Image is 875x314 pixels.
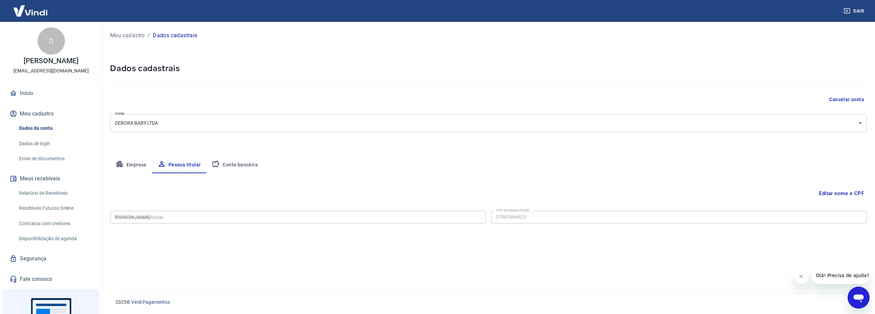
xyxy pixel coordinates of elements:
[496,208,530,213] label: CPF da pessoa titular
[131,299,170,305] a: Vindi Pagamentos
[8,0,53,21] img: Vindi
[8,272,94,287] a: Fale conosco
[206,157,263,173] button: Conta bancária
[116,299,859,306] p: 2025 ©
[152,157,206,173] button: Pessoa titular
[8,86,94,101] a: Início
[110,157,152,173] button: Empresa
[794,270,809,284] iframe: Fechar mensagem
[812,268,870,284] iframe: Mensagem da empresa
[826,93,867,106] button: Cancelar conta
[16,152,94,166] a: Envio de documentos
[16,121,94,135] a: Dados da conta
[16,201,94,215] a: Recebíveis Futuros Online
[16,186,94,200] a: Relatório de Recebíveis
[110,114,867,132] div: DEBORA BABY LTDA
[13,67,89,74] p: [EMAIL_ADDRESS][DOMAIN_NAME]
[848,287,870,309] iframe: Botão para abrir a janela de mensagens
[16,232,94,246] a: Disponibilização de agenda
[842,5,867,17] button: Sair
[8,171,94,186] button: Meus recebíveis
[8,106,94,121] button: Meu cadastro
[24,57,78,65] p: [PERSON_NAME]
[16,137,94,151] a: Dados de login
[110,63,867,74] h5: Dados cadastrais
[153,31,197,40] p: Dados cadastrais
[16,217,94,231] a: Contratos com credores
[8,251,94,266] a: Segurança
[816,187,867,200] button: Editar nome e CPF
[115,111,124,116] label: Conta
[148,31,150,40] p: /
[38,27,65,55] div: D
[110,31,145,40] a: Meu cadastro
